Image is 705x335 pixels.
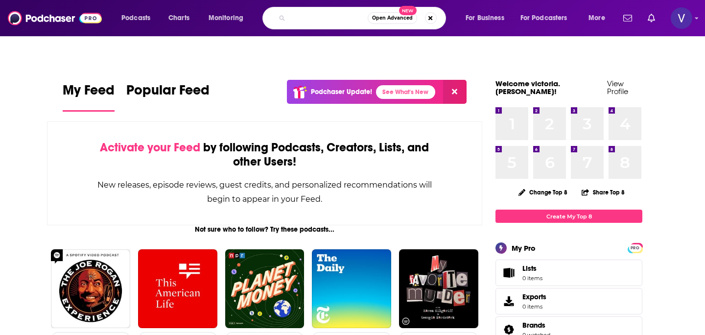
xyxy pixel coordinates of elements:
[629,244,641,251] a: PRO
[671,7,692,29] span: Logged in as victoria.wilson
[399,249,478,329] img: My Favorite Murder with Karen Kilgariff and Georgia Hardstark
[121,11,150,25] span: Podcasts
[629,244,641,252] span: PRO
[225,249,305,329] img: Planet Money
[514,10,582,26] button: open menu
[63,82,115,104] span: My Feed
[495,79,560,96] a: Welcome victoria.[PERSON_NAME]!
[372,16,413,21] span: Open Advanced
[312,249,391,329] img: The Daily
[522,321,550,330] a: Brands
[368,12,417,24] button: Open AdvancedNew
[588,11,605,25] span: More
[138,249,217,329] img: This American Life
[522,275,542,282] span: 0 items
[100,140,200,155] span: Activate your Feed
[513,186,573,198] button: Change Top 8
[8,9,102,27] img: Podchaser - Follow, Share and Rate Podcasts
[499,266,518,280] span: Lists
[376,85,435,99] a: See What's New
[671,7,692,29] button: Show profile menu
[51,249,130,329] img: The Joe Rogan Experience
[644,10,659,26] a: Show notifications dropdown
[202,10,256,26] button: open menu
[96,141,433,169] div: by following Podcasts, Creators, Lists, and other Users!
[512,243,536,253] div: My Pro
[522,292,546,301] span: Exports
[168,11,189,25] span: Charts
[495,210,642,223] a: Create My Top 8
[126,82,210,112] a: Popular Feed
[522,264,542,273] span: Lists
[520,11,567,25] span: For Podcasters
[522,264,537,273] span: Lists
[47,225,482,234] div: Not sure who to follow? Try these podcasts...
[63,82,115,112] a: My Feed
[311,88,372,96] p: Podchaser Update!
[582,10,617,26] button: open menu
[671,7,692,29] img: User Profile
[466,11,504,25] span: For Business
[272,7,455,29] div: Search podcasts, credits, & more...
[459,10,517,26] button: open menu
[495,260,642,286] a: Lists
[607,79,628,96] a: View Profile
[126,82,210,104] span: Popular Feed
[581,183,625,202] button: Share Top 8
[522,321,545,330] span: Brands
[96,178,433,206] div: New releases, episode reviews, guest credits, and personalized recommendations will begin to appe...
[399,6,417,15] span: New
[289,10,368,26] input: Search podcasts, credits, & more...
[209,11,243,25] span: Monitoring
[115,10,163,26] button: open menu
[522,303,546,310] span: 0 items
[162,10,195,26] a: Charts
[499,294,518,308] span: Exports
[495,288,642,314] a: Exports
[619,10,636,26] a: Show notifications dropdown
